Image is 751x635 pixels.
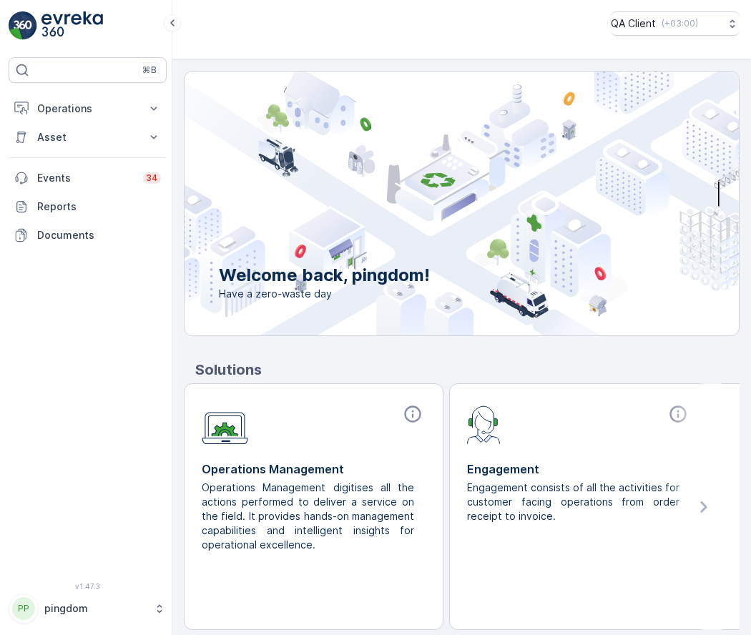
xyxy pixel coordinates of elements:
p: pingdom [44,601,147,616]
p: Events [37,171,134,185]
p: Reports [37,200,161,214]
p: ⌘B [142,64,157,76]
p: 34 [146,172,158,184]
p: Engagement [467,461,691,478]
p: Welcome back, pingdom! [219,264,430,287]
span: v 1.47.3 [9,582,167,591]
img: logo_light-DOdMpM7g.png [41,11,103,40]
p: Asset [37,130,138,144]
img: module-icon [202,404,248,445]
p: Operations Management [202,461,426,478]
p: Engagement consists of all the activities for customer facing operations from order receipt to in... [467,481,679,523]
p: Operations [37,102,138,116]
span: Have a zero-waste day [219,287,430,301]
img: module-icon [467,404,501,444]
a: Documents [9,221,167,250]
p: Operations Management digitises all the actions performed to deliver a service on the field. It p... [202,481,414,552]
p: Documents [37,228,161,242]
img: logo [9,11,37,40]
div: PP [12,597,35,620]
a: Reports [9,192,167,221]
button: Operations [9,94,167,123]
a: Events34 [9,164,167,192]
p: Solutions [195,359,740,380]
p: QA Client [611,16,656,31]
button: Asset [9,123,167,152]
button: QA Client(+03:00) [611,11,740,36]
p: ( +03:00 ) [662,18,698,29]
button: PPpingdom [9,594,167,624]
img: city illustration [120,72,739,335]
